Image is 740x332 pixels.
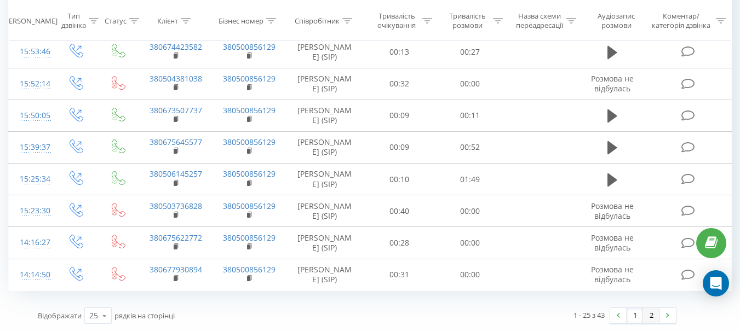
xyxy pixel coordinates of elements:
a: 380677930894 [150,264,202,275]
a: 380673507737 [150,105,202,115]
span: Розмова не відбулась [591,264,634,284]
td: 00:10 [364,164,435,195]
a: 380675622772 [150,232,202,243]
div: 15:50:05 [20,105,43,126]
td: 00:11 [435,100,506,131]
td: 00:00 [435,227,506,259]
div: Співробітник [295,16,340,25]
td: [PERSON_NAME] (SIP) [285,36,364,68]
td: 00:00 [435,195,506,227]
span: Розмова не відбулась [591,232,634,253]
td: [PERSON_NAME] (SIP) [285,259,364,290]
div: Open Intercom Messenger [703,270,729,296]
td: 00:40 [364,195,435,227]
a: 380504381038 [150,73,202,84]
td: 00:32 [364,68,435,100]
td: [PERSON_NAME] (SIP) [285,227,364,259]
div: 15:39:37 [20,137,43,158]
td: 00:31 [364,259,435,290]
a: 2 [643,308,659,323]
a: 380500856129 [223,137,276,147]
div: Тривалість очікування [374,11,420,30]
span: Розмова не відбулась [591,73,634,94]
a: 1 [627,308,643,323]
div: Тривалість розмови [445,11,490,30]
a: 380674423582 [150,42,202,52]
a: 380500856129 [223,264,276,275]
div: 14:14:50 [20,264,43,286]
a: 380500856129 [223,168,276,179]
div: [PERSON_NAME] [2,16,58,25]
a: 380503736828 [150,201,202,211]
a: 380500856129 [223,73,276,84]
a: 380500856129 [223,42,276,52]
a: 380500856129 [223,105,276,115]
div: 15:53:46 [20,41,43,62]
td: 00:27 [435,36,506,68]
div: 25 [89,310,98,321]
div: 1 - 25 з 43 [573,310,605,321]
div: Тип дзвінка [61,11,86,30]
td: [PERSON_NAME] (SIP) [285,100,364,131]
td: 01:49 [435,164,506,195]
span: рядків на сторінці [114,311,175,321]
div: Коментар/категорія дзвінка [649,11,713,30]
div: 15:25:34 [20,168,43,190]
td: 00:09 [364,131,435,163]
div: 15:23:30 [20,200,43,222]
td: [PERSON_NAME] (SIP) [285,164,364,195]
div: Назва схеми переадресації [515,11,564,30]
span: Розмова не відбулась [591,201,634,221]
td: 00:28 [364,227,435,259]
td: 00:09 [364,100,435,131]
td: [PERSON_NAME] (SIP) [285,195,364,227]
div: 14:16:27 [20,232,43,253]
a: 380500856129 [223,201,276,211]
div: 15:52:14 [20,73,43,95]
span: Відображати [38,311,82,321]
a: 380675645577 [150,137,202,147]
a: 380506145257 [150,168,202,179]
div: Клієнт [157,16,178,25]
div: Статус [105,16,127,25]
div: Бізнес номер [219,16,263,25]
td: 00:00 [435,259,506,290]
td: 00:00 [435,68,506,100]
div: Аудіозапис розмови [589,11,644,30]
td: 00:13 [364,36,435,68]
td: [PERSON_NAME] (SIP) [285,68,364,100]
a: 380500856129 [223,232,276,243]
td: 00:52 [435,131,506,163]
td: [PERSON_NAME] (SIP) [285,131,364,163]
